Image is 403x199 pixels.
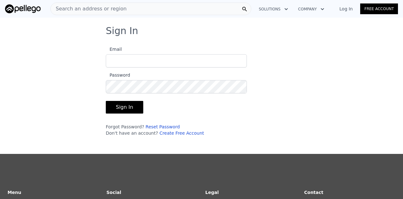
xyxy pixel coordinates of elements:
h3: Sign In [106,25,297,37]
img: Pellego [5,4,41,13]
span: Password [106,73,130,78]
span: Search an address or region [51,5,127,13]
a: Create Free Account [159,131,204,136]
div: Forgot Password? Don't have an account? [106,124,247,136]
input: Password [106,80,247,93]
strong: Contact [304,190,323,195]
strong: Menu [8,190,21,195]
button: Solutions [254,3,293,15]
button: Company [293,3,329,15]
strong: Legal [205,190,219,195]
input: Email [106,54,247,67]
a: Log In [332,6,360,12]
button: Sign In [106,101,143,114]
strong: Social [106,190,121,195]
a: Free Account [360,3,398,14]
span: Email [106,47,122,52]
a: Reset Password [145,124,180,129]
